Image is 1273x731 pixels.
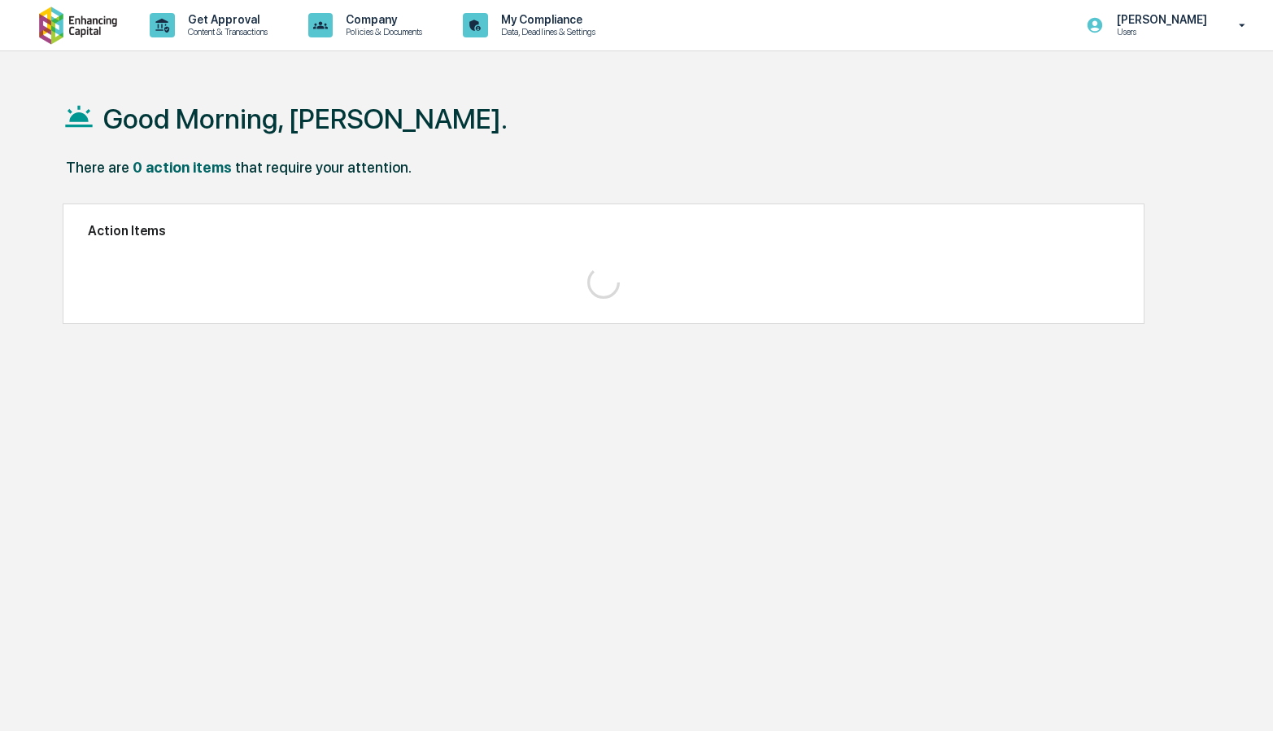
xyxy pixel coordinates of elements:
[1104,26,1215,37] p: Users
[333,13,430,26] p: Company
[103,103,508,135] h1: Good Morning, [PERSON_NAME].
[88,223,1119,239] h2: Action Items
[488,26,604,37] p: Data, Deadlines & Settings
[488,13,604,26] p: My Compliance
[175,13,276,26] p: Get Approval
[333,26,430,37] p: Policies & Documents
[39,6,117,44] img: logo
[235,159,412,176] div: that require your attention.
[66,159,129,176] div: There are
[1104,13,1215,26] p: [PERSON_NAME]
[175,26,276,37] p: Content & Transactions
[133,159,232,176] div: 0 action items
